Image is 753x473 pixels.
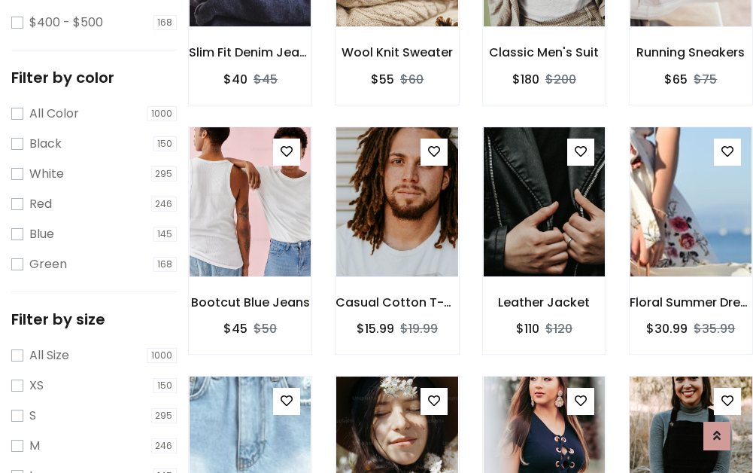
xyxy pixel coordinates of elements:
h6: $180 [512,72,539,87]
label: All Size [29,346,69,365]
h6: $30.99 [646,322,688,336]
span: 1000 [147,348,178,363]
h6: Wool Knit Sweater [336,45,458,60]
h6: $40 [223,72,247,87]
h6: $45 [223,322,247,336]
label: Green [29,255,67,273]
span: 246 [151,438,178,453]
h5: Filter by size [11,310,177,328]
h6: $55 [371,72,394,87]
label: Blue [29,225,54,243]
h6: $110 [516,322,539,336]
span: 295 [151,408,178,423]
del: $75 [694,71,717,88]
label: Black [29,135,62,153]
label: Red [29,195,52,213]
h6: Floral Summer Dress [630,295,752,310]
del: $50 [254,320,277,337]
del: $60 [400,71,424,88]
del: $200 [545,71,576,88]
label: $400 - $500 [29,14,103,32]
h6: Bootcut Blue Jeans [189,295,311,310]
span: 168 [153,257,178,272]
span: 246 [151,197,178,212]
h6: Leather Jacket [483,295,606,310]
label: XS [29,377,44,395]
h6: $15.99 [357,322,394,336]
h5: Filter by color [11,69,177,87]
label: White [29,165,64,183]
span: 150 [153,136,178,151]
span: 168 [153,15,178,30]
h6: Running Sneakers [630,45,752,60]
h6: Slim Fit Denim Jeans [189,45,311,60]
del: $19.99 [400,320,438,337]
label: All Color [29,105,79,123]
del: $35.99 [694,320,735,337]
del: $120 [545,320,572,337]
span: 150 [153,378,178,393]
label: M [29,437,40,455]
label: S [29,407,36,425]
h6: Casual Cotton T-Shirt [336,295,458,310]
del: $45 [254,71,278,88]
span: 145 [153,227,178,242]
span: 295 [151,166,178,182]
h6: $65 [664,72,688,87]
span: 1000 [147,106,178,121]
h6: Classic Men's Suit [483,45,606,60]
